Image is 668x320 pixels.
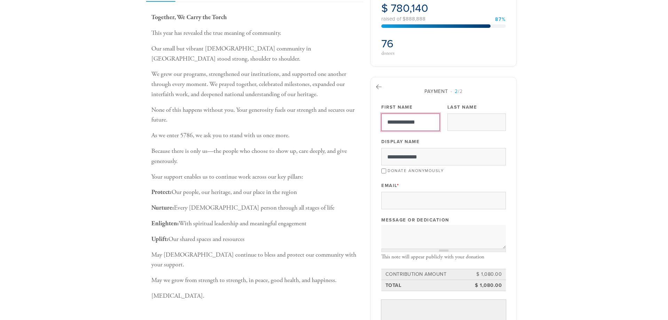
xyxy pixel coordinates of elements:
[381,16,506,22] div: raised of $888,888
[455,88,458,94] span: 2
[151,219,360,229] p: With spiritual leadership and meaningful engagement
[151,28,360,38] p: This year has revealed the true meaning of community.
[384,270,472,279] td: Contribution Amount
[388,168,444,173] label: Donate Anonymously
[151,219,179,227] b: Enlighten:
[451,88,463,94] span: /2
[151,131,360,141] p: As we enter 5786, we ask you to stand with us once more.
[151,69,360,99] p: We grew our programs, strengthened our institutions, and supported one another through every mome...
[151,203,360,213] p: Every [DEMOGRAPHIC_DATA] person through all stages of life
[384,281,472,290] td: Total
[151,44,360,64] p: Our small but vibrant [DEMOGRAPHIC_DATA] community in [GEOGRAPHIC_DATA] stood strong, shoulder to...
[151,146,360,166] p: Because there is only us—the people who choose to show up, care deeply, and give generously.
[151,235,168,243] b: Uplift:
[381,2,388,15] span: $
[471,281,503,290] td: $ 1,080.00
[151,13,227,21] b: Together, We Carry the Torch
[151,105,360,125] p: None of this happens without you. Your generosity fuels our strength and secures our future.
[471,270,503,279] td: $ 1,080.00
[151,250,360,270] p: May [DEMOGRAPHIC_DATA] continue to bless and protect our community with your support.
[495,17,506,22] div: 87%
[151,291,360,301] p: [MEDICAL_DATA].
[151,188,172,196] b: Protect:
[151,172,360,182] p: Your support enables us to continue work across our key pillars:
[381,139,420,145] label: Display Name
[381,37,442,50] h2: 76
[381,51,442,56] div: donors
[391,2,428,15] span: 780,140
[381,182,399,189] label: Email
[447,104,477,110] label: Last Name
[397,183,399,188] span: This field is required.
[381,104,413,110] label: First Name
[381,217,449,223] label: Message or dedication
[151,187,360,197] p: Our people, our heritage, and our place in the region
[151,204,174,212] b: Nurture:
[381,88,506,95] div: Payment
[151,234,360,244] p: Our shared spaces and resources
[151,275,360,286] p: May we grow from strength to strength, in peace, good health, and happiness.
[381,254,506,260] div: This note will appear publicly with your donation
